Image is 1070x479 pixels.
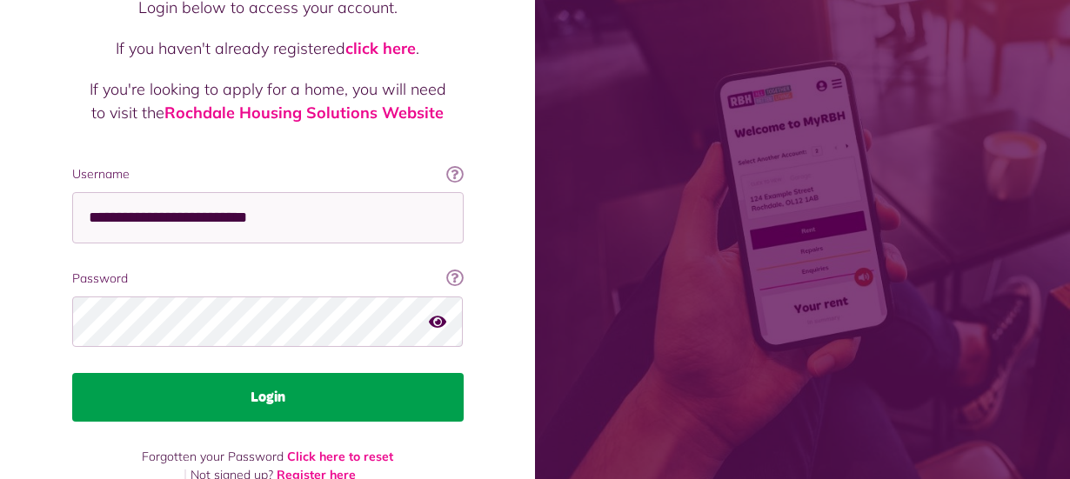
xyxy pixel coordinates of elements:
[142,449,284,464] span: Forgotten your Password
[72,165,464,183] label: Username
[90,37,446,60] p: If you haven't already registered .
[90,77,446,124] p: If you're looking to apply for a home, you will need to visit the
[164,103,444,123] a: Rochdale Housing Solutions Website
[72,373,464,422] button: Login
[287,449,393,464] a: Click here to reset
[72,269,464,288] label: Password
[345,38,416,58] a: click here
